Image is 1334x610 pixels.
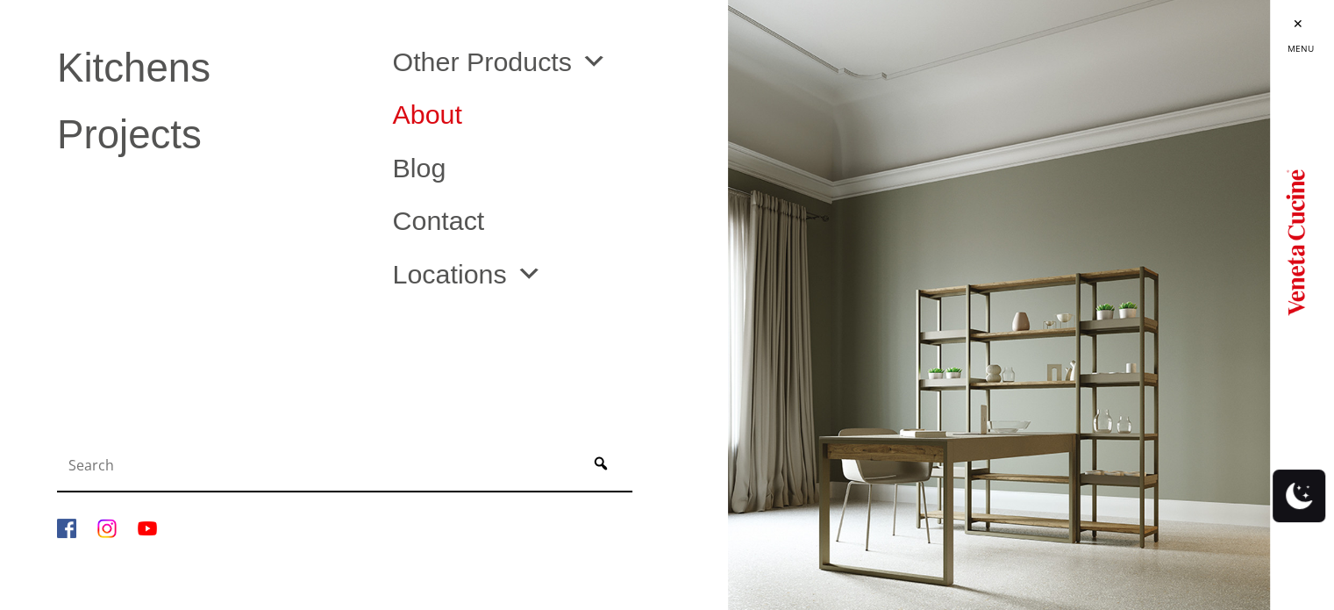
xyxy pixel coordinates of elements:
[57,48,366,89] a: Kitchens
[392,261,541,287] a: Locations
[392,154,701,181] a: Blog
[97,519,117,538] img: Instagram
[138,519,157,538] img: YouTube
[57,519,76,538] img: Facebook
[392,101,701,127] a: About
[1286,162,1305,320] img: Logo
[392,48,607,75] a: Other Products
[57,115,366,155] a: Projects
[61,448,574,483] input: Search
[392,207,701,233] a: Contact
